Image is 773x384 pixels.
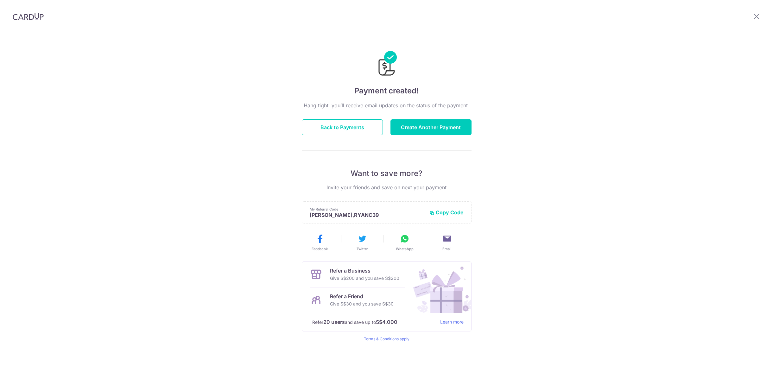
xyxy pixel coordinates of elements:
[429,209,464,216] button: Copy Code
[330,274,399,282] p: Give S$200 and you save S$200
[330,300,394,308] p: Give S$30 and you save S$30
[386,234,423,251] button: WhatsApp
[13,13,44,20] img: CardUp
[428,234,466,251] button: Email
[302,85,472,97] h4: Payment created!
[330,293,394,300] p: Refer a Friend
[364,337,409,341] a: Terms & Conditions apply
[302,119,383,135] button: Back to Payments
[440,318,464,326] a: Learn more
[357,246,368,251] span: Twitter
[344,234,381,251] button: Twitter
[302,102,472,109] p: Hang tight, you’ll receive email updates on the status of the payment.
[330,267,399,274] p: Refer a Business
[310,212,424,218] p: [PERSON_NAME],RYANC39
[302,168,472,179] p: Want to save more?
[376,318,397,326] strong: S$4,000
[377,51,397,78] img: Payments
[442,246,452,251] span: Email
[302,184,472,191] p: Invite your friends and save on next your payment
[301,234,339,251] button: Facebook
[407,262,471,313] img: Refer
[312,246,328,251] span: Facebook
[390,119,472,135] button: Create Another Payment
[312,318,435,326] p: Refer and save up to
[323,318,345,326] strong: 20 users
[396,246,414,251] span: WhatsApp
[310,207,424,212] p: My Referral Code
